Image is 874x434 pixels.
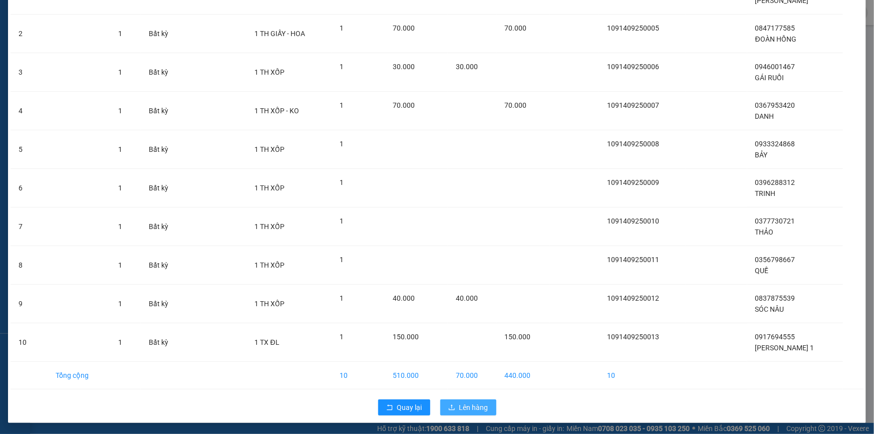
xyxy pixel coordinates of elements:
[755,74,784,82] span: GÁI RUỒI
[340,333,344,341] span: 1
[11,169,48,207] td: 6
[496,362,550,389] td: 440.000
[599,362,686,389] td: 10
[255,300,285,308] span: 1 TH XỐP
[118,145,122,153] span: 1
[385,362,448,389] td: 510.000
[255,145,285,153] span: 1 TH XỐP
[5,22,191,35] li: 01 [PERSON_NAME]
[440,399,496,415] button: uploadLên hàng
[755,333,795,341] span: 0917694555
[255,223,285,231] span: 1 TH XỐP
[11,323,48,362] td: 10
[118,184,122,192] span: 1
[5,35,191,47] li: 02523854854
[118,107,122,115] span: 1
[340,63,344,71] span: 1
[755,24,795,32] span: 0847177585
[255,68,285,76] span: 1 TH XỐP
[448,404,455,412] span: upload
[386,404,393,412] span: rollback
[58,37,66,45] span: phone
[255,30,306,38] span: 1 TH GIẤY - HOA
[607,333,659,341] span: 1091409250013
[5,5,55,55] img: logo.jpg
[393,333,419,341] span: 150.000
[448,362,496,389] td: 70.000
[504,24,526,32] span: 70.000
[755,178,795,186] span: 0396288312
[11,285,48,323] td: 9
[11,130,48,169] td: 5
[755,344,814,352] span: [PERSON_NAME] 1
[11,53,48,92] td: 3
[255,261,285,269] span: 1 TH XỐP
[755,112,774,120] span: DANH
[504,333,530,341] span: 150.000
[255,338,279,346] span: 1 TX ĐL
[755,217,795,225] span: 0377730721
[118,223,122,231] span: 1
[141,323,186,362] td: Bất kỳ
[397,402,422,413] span: Quay lại
[141,53,186,92] td: Bất kỳ
[340,24,344,32] span: 1
[755,305,784,313] span: SÓC NÂU
[456,294,478,302] span: 40.000
[393,101,415,109] span: 70.000
[393,24,415,32] span: 70.000
[118,68,122,76] span: 1
[58,7,142,19] b: [PERSON_NAME]
[340,178,344,186] span: 1
[340,294,344,302] span: 1
[378,399,430,415] button: rollbackQuay lại
[332,362,385,389] td: 10
[118,338,122,346] span: 1
[5,63,101,79] b: GỬI : 109 QL 13
[755,256,795,264] span: 0356798667
[141,207,186,246] td: Bất kỳ
[48,362,110,389] td: Tổng cộng
[607,101,659,109] span: 1091409250007
[755,101,795,109] span: 0367953420
[118,300,122,308] span: 1
[456,63,478,71] span: 30.000
[755,267,769,275] span: QUẾ
[755,140,795,148] span: 0933324868
[340,140,344,148] span: 1
[11,15,48,53] td: 2
[11,207,48,246] td: 7
[58,24,66,32] span: environment
[118,261,122,269] span: 1
[141,285,186,323] td: Bất kỳ
[340,101,344,109] span: 1
[11,92,48,130] td: 4
[340,256,344,264] span: 1
[607,178,659,186] span: 1091409250009
[607,294,659,302] span: 1091409250012
[141,15,186,53] td: Bất kỳ
[755,294,795,302] span: 0837875539
[141,246,186,285] td: Bất kỳ
[607,140,659,148] span: 1091409250008
[607,63,659,71] span: 1091409250006
[118,30,122,38] span: 1
[755,189,776,197] span: TRINH
[607,217,659,225] span: 1091409250010
[459,402,488,413] span: Lên hàng
[607,256,659,264] span: 1091409250011
[755,63,795,71] span: 0946001467
[504,101,526,109] span: 70.000
[607,24,659,32] span: 1091409250005
[141,92,186,130] td: Bất kỳ
[11,246,48,285] td: 8
[755,228,774,236] span: THẢO
[393,63,415,71] span: 30.000
[255,107,300,115] span: 1 TH XỐP - KO
[755,151,768,159] span: BẢY
[393,294,415,302] span: 40.000
[255,184,285,192] span: 1 TH XỐP
[340,217,344,225] span: 1
[141,130,186,169] td: Bất kỳ
[755,35,796,43] span: ĐOÀN HỒNG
